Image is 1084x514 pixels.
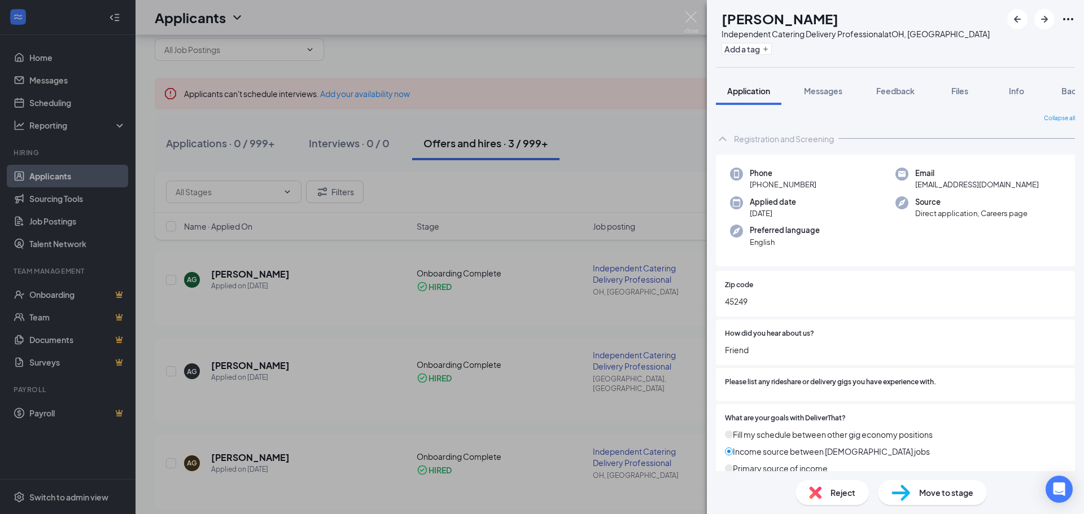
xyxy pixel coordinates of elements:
span: Files [951,86,968,96]
svg: ArrowLeftNew [1011,12,1024,26]
span: How did you hear about us? [725,328,814,339]
svg: ArrowRight [1038,12,1051,26]
span: [DATE] [750,208,796,219]
span: Reject [831,486,855,499]
span: Source [915,196,1028,208]
svg: ChevronUp [716,132,729,146]
span: Preferred language [750,225,820,236]
span: Messages [804,86,842,96]
span: Feedback [876,86,915,96]
span: Fill my schedule between other gig economy positions [733,428,933,441]
span: Phone [750,168,816,179]
span: 45249 [725,295,1066,307]
span: Friend [725,344,1066,356]
svg: Ellipses [1061,12,1075,26]
svg: Plus [762,46,769,52]
div: Open Intercom Messenger [1046,476,1073,503]
button: PlusAdd a tag [722,43,772,55]
div: Registration and Screening [734,133,834,144]
span: Direct application, Careers page [915,208,1028,219]
span: Move to stage [919,486,973,499]
span: Income source between [DEMOGRAPHIC_DATA] jobs [733,445,930,458]
span: English [750,236,820,248]
h1: [PERSON_NAME] [722,9,838,28]
span: Info [1009,86,1024,96]
span: [EMAIL_ADDRESS][DOMAIN_NAME] [915,179,1039,190]
span: Email [915,168,1039,179]
span: [PHONE_NUMBER] [750,179,816,190]
span: Zip code [725,280,753,291]
span: Application [727,86,770,96]
span: Primary source of income [733,462,828,475]
button: ArrowLeftNew [1007,9,1028,29]
div: Independent Catering Delivery Professional at OH, [GEOGRAPHIC_DATA] [722,28,990,39]
span: What are your goals with DeliverThat? [725,413,846,424]
button: ArrowRight [1034,9,1055,29]
span: Please list any rideshare or delivery gigs you have experience with. [725,377,936,388]
span: Collapse all [1044,114,1075,123]
span: Applied date [750,196,796,208]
